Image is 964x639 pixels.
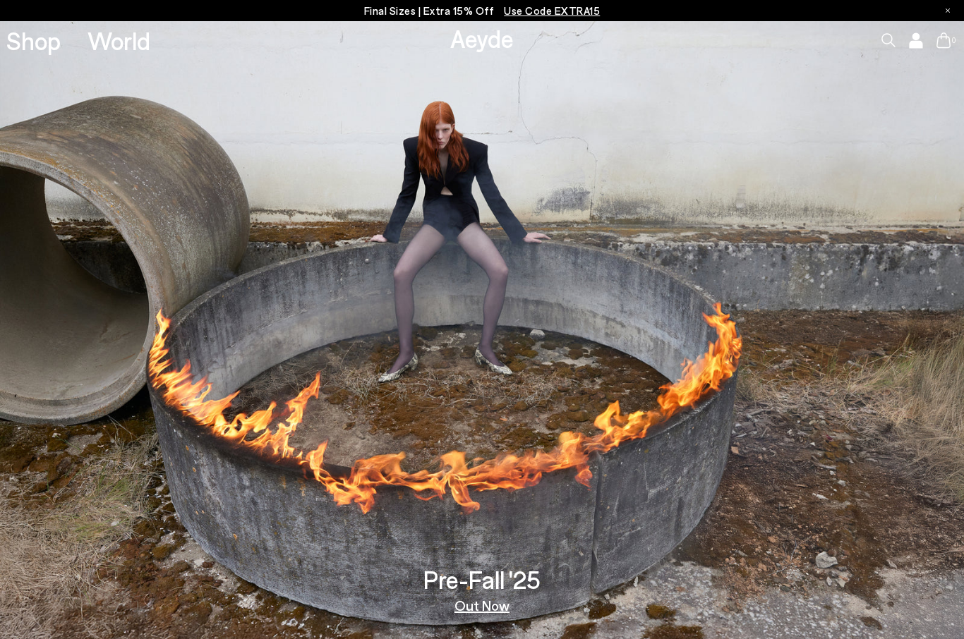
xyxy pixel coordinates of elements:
h3: Pre-Fall '25 [423,567,541,592]
a: World [88,28,150,53]
p: Final Sizes | Extra 15% Off [364,2,601,20]
a: Aeyde [450,23,514,53]
span: 0 [951,37,958,44]
a: 0 [936,32,951,48]
a: Out Now [454,598,510,612]
span: Navigate to /collections/ss25-final-sizes [504,4,600,17]
a: Shop [6,28,61,53]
